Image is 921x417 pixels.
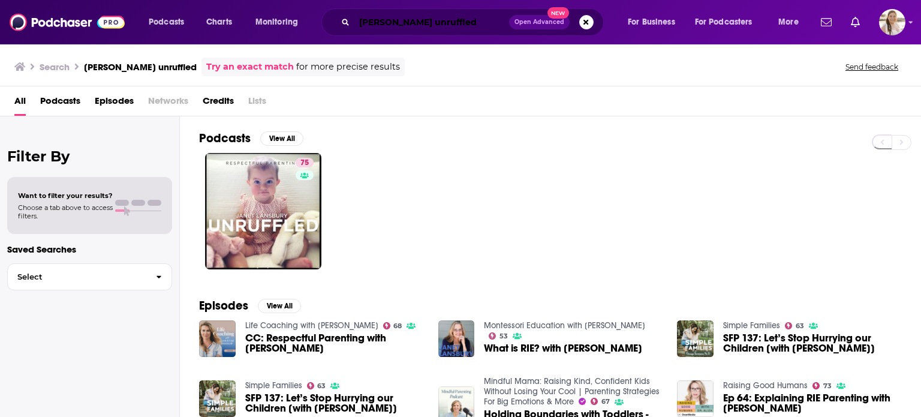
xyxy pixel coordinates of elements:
button: Select [7,263,172,290]
button: open menu [140,13,200,32]
button: open menu [770,13,814,32]
a: Show notifications dropdown [816,12,836,32]
span: 73 [823,383,832,389]
a: Simple Families [245,380,302,391]
span: 68 [393,323,402,329]
span: What is RIE? with [PERSON_NAME] [484,343,642,353]
span: More [778,14,799,31]
span: Monitoring [255,14,298,31]
button: Send feedback [842,62,902,72]
span: for more precise results [296,60,400,74]
span: 53 [499,334,508,339]
a: 75 [205,153,321,269]
a: Mindful Mama: Raising Kind, Confident Kids Without Losing Your Cool | Parenting Strategies For Bi... [484,376,660,407]
button: open menu [619,13,690,32]
a: What is RIE? with Janet Lansbury [484,343,642,353]
span: Want to filter your results? [18,191,113,200]
a: 67 [591,398,610,405]
span: SFP 137: Let’s Stop Hurrying our Children [with [PERSON_NAME]] [245,393,424,413]
a: Life Coaching with Christine Hassler [245,320,378,331]
button: View All [260,131,303,146]
a: 75 [296,158,314,167]
a: SFP 137: Let’s Stop Hurrying our Children [with Janet Lansbury] [245,393,424,413]
span: Networks [148,91,188,116]
img: Ep 64: Explaining RIE Parenting with Janet Lansbury [677,380,714,417]
span: 75 [300,157,309,169]
button: Show profile menu [879,9,905,35]
img: What is RIE? with Janet Lansbury [438,320,475,357]
input: Search podcasts, credits, & more... [354,13,509,32]
span: Lists [248,91,266,116]
span: Open Advanced [514,19,564,25]
a: Ep 64: Explaining RIE Parenting with Janet Lansbury [723,393,902,413]
img: SFP 137: Let’s Stop Hurrying our Children [with Janet Lansbury] [677,320,714,357]
span: Ep 64: Explaining RIE Parenting with [PERSON_NAME] [723,393,902,413]
span: CC: Respectful Parenting with [PERSON_NAME] [245,333,424,353]
span: SFP 137: Let’s Stop Hurrying our Children [with [PERSON_NAME]] [723,333,902,353]
button: open menu [687,13,770,32]
div: Search podcasts, credits, & more... [333,8,615,36]
h2: Podcasts [199,131,251,146]
span: Podcasts [149,14,184,31]
a: Montessori Education with Jesse McCarthy [484,320,645,331]
a: 68 [383,322,402,329]
a: Raising Good Humans [723,380,808,391]
img: User Profile [879,9,905,35]
span: Choose a tab above to access filters. [18,203,113,220]
button: Open AdvancedNew [509,15,570,29]
span: 63 [317,383,326,389]
p: Saved Searches [7,244,172,255]
a: Show notifications dropdown [846,12,865,32]
img: Podchaser - Follow, Share and Rate Podcasts [10,11,125,34]
a: PodcastsView All [199,131,303,146]
h2: Episodes [199,298,248,313]
button: open menu [247,13,314,32]
a: All [14,91,26,116]
span: 63 [796,323,804,329]
span: Select [8,273,146,281]
a: CC: Respectful Parenting with Janet Lansbury [245,333,424,353]
a: Charts [198,13,239,32]
span: New [547,7,569,19]
button: View All [258,299,301,313]
a: Try an exact match [206,60,294,74]
a: Credits [203,91,234,116]
img: CC: Respectful Parenting with Janet Lansbury [199,320,236,357]
img: SFP 137: Let’s Stop Hurrying our Children [with Janet Lansbury] [199,380,236,417]
a: 63 [307,382,326,389]
span: For Podcasters [695,14,753,31]
span: For Business [628,14,675,31]
a: 53 [489,332,508,340]
span: 67 [601,399,610,404]
a: Episodes [95,91,134,116]
a: 73 [812,382,832,389]
a: EpisodesView All [199,298,301,313]
h3: Search [40,61,70,73]
h2: Filter By [7,148,172,165]
h3: [PERSON_NAME] unruffled [84,61,197,73]
a: Podcasts [40,91,80,116]
a: 63 [785,322,804,329]
span: Charts [206,14,232,31]
a: SFP 137: Let’s Stop Hurrying our Children [with Janet Lansbury] [723,333,902,353]
span: Logged in as acquavie [879,9,905,35]
a: Simple Families [723,320,780,331]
